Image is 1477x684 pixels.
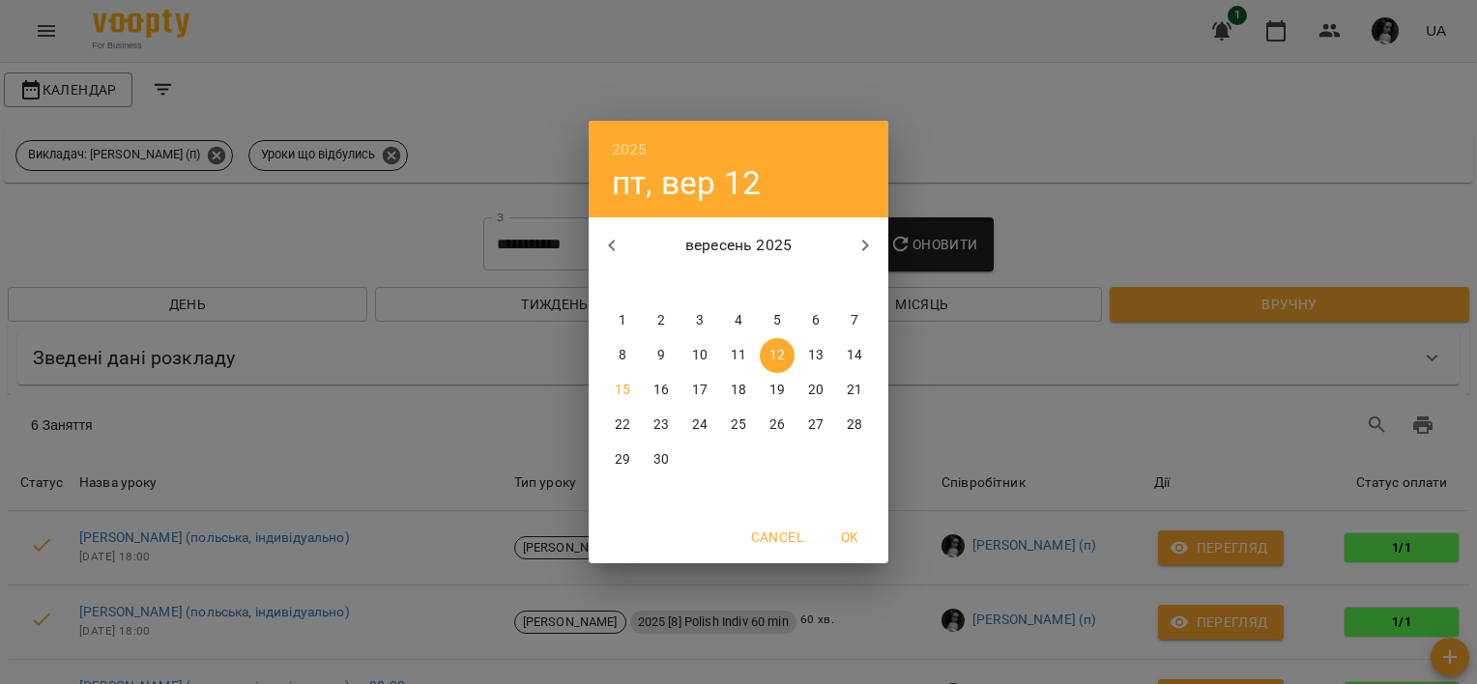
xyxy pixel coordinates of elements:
[692,346,708,365] p: 10
[721,373,756,408] button: 18
[619,311,626,330] p: 1
[605,303,640,338] button: 1
[605,408,640,442] button: 22
[837,338,872,373] button: 14
[721,303,756,338] button: 4
[798,338,833,373] button: 13
[735,311,742,330] p: 4
[798,274,833,294] span: сб
[644,274,679,294] span: вт
[760,303,795,338] button: 5
[751,526,803,549] span: Cancel
[696,311,704,330] p: 3
[851,311,858,330] p: 7
[657,346,665,365] p: 9
[808,346,824,365] p: 13
[612,163,761,203] button: пт, вер 12
[837,373,872,408] button: 21
[847,415,862,435] p: 28
[644,442,679,477] button: 30
[619,346,626,365] p: 8
[605,274,640,294] span: пн
[605,338,640,373] button: 8
[773,311,781,330] p: 5
[644,303,679,338] button: 2
[615,450,630,470] p: 29
[837,408,872,442] button: 28
[808,415,824,435] p: 27
[721,338,756,373] button: 11
[644,338,679,373] button: 9
[682,303,717,338] button: 3
[760,408,795,442] button: 26
[731,346,746,365] p: 11
[615,415,630,435] p: 22
[769,346,785,365] p: 12
[653,450,669,470] p: 30
[837,274,872,294] span: нд
[847,381,862,400] p: 21
[760,274,795,294] span: пт
[635,234,843,257] p: вересень 2025
[798,408,833,442] button: 27
[657,311,665,330] p: 2
[731,381,746,400] p: 18
[760,338,795,373] button: 12
[692,381,708,400] p: 17
[682,274,717,294] span: ср
[682,373,717,408] button: 17
[731,415,746,435] p: 25
[798,373,833,408] button: 20
[826,526,873,549] span: OK
[644,408,679,442] button: 23
[769,381,785,400] p: 19
[847,346,862,365] p: 14
[682,338,717,373] button: 10
[808,381,824,400] p: 20
[605,442,640,477] button: 29
[612,136,648,163] button: 2025
[721,408,756,442] button: 25
[653,415,669,435] p: 23
[769,415,785,435] p: 26
[798,303,833,338] button: 6
[682,408,717,442] button: 24
[743,520,811,555] button: Cancel
[653,381,669,400] p: 16
[819,520,881,555] button: OK
[605,373,640,408] button: 15
[812,311,820,330] p: 6
[615,381,630,400] p: 15
[721,274,756,294] span: чт
[644,373,679,408] button: 16
[837,303,872,338] button: 7
[692,415,708,435] p: 24
[760,373,795,408] button: 19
